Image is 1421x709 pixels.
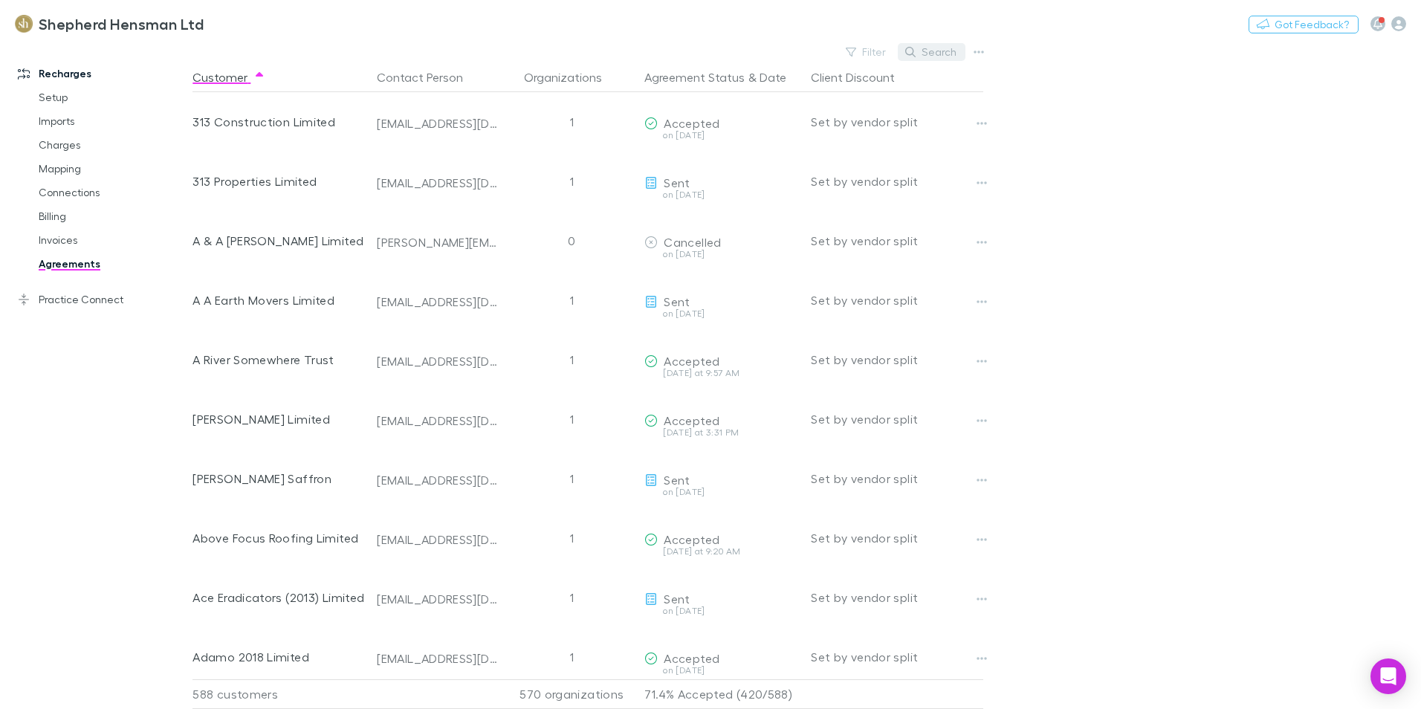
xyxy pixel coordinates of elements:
[192,330,365,389] div: A River Somewhere Trust
[811,389,983,449] div: Set by vendor split
[15,15,33,33] img: Shepherd Hensman Ltd's Logo
[39,15,204,33] h3: Shepherd Hensman Ltd
[505,627,638,687] div: 1
[644,369,799,378] div: [DATE] at 9:57 AM
[644,666,799,675] div: on [DATE]
[505,152,638,211] div: 1
[505,568,638,627] div: 1
[838,43,895,61] button: Filter
[644,428,799,437] div: [DATE] at 3:31 PM
[192,211,365,271] div: A & A [PERSON_NAME] Limited
[377,294,499,309] div: [EMAIL_ADDRESS][DOMAIN_NAME]
[811,568,983,627] div: Set by vendor split
[24,252,201,276] a: Agreements
[377,116,499,131] div: [EMAIL_ADDRESS][DOMAIN_NAME]
[192,508,365,568] div: Above Focus Roofing Limited
[3,288,201,311] a: Practice Connect
[192,449,365,508] div: [PERSON_NAME] Saffron
[1249,16,1359,33] button: Got Feedback?
[811,627,983,687] div: Set by vendor split
[644,62,799,92] div: &
[192,152,365,211] div: 313 Properties Limited
[3,62,201,85] a: Recharges
[192,92,365,152] div: 313 Construction Limited
[505,389,638,449] div: 1
[505,330,638,389] div: 1
[377,532,499,547] div: [EMAIL_ADDRESS][DOMAIN_NAME]
[505,211,638,271] div: 0
[524,62,620,92] button: Organizations
[505,679,638,709] div: 570 organizations
[644,488,799,496] div: on [DATE]
[24,85,201,109] a: Setup
[811,152,983,211] div: Set by vendor split
[505,271,638,330] div: 1
[644,606,799,615] div: on [DATE]
[192,389,365,449] div: [PERSON_NAME] Limited
[898,43,965,61] button: Search
[24,228,201,252] a: Invoices
[192,627,365,687] div: Adamo 2018 Limited
[505,449,638,508] div: 1
[24,109,201,133] a: Imports
[664,175,690,190] span: Sent
[192,62,265,92] button: Customer
[664,413,719,427] span: Accepted
[644,680,799,708] p: 71.4% Accepted (420/588)
[505,508,638,568] div: 1
[644,547,799,556] div: [DATE] at 9:20 AM
[24,181,201,204] a: Connections
[192,271,365,330] div: A A Earth Movers Limited
[811,92,983,152] div: Set by vendor split
[644,131,799,140] div: on [DATE]
[811,271,983,330] div: Set by vendor split
[24,133,201,157] a: Charges
[664,116,719,130] span: Accepted
[811,508,983,568] div: Set by vendor split
[377,592,499,606] div: [EMAIL_ADDRESS][DOMAIN_NAME]
[377,62,481,92] button: Contact Person
[664,354,719,368] span: Accepted
[811,330,983,389] div: Set by vendor split
[377,413,499,428] div: [EMAIL_ADDRESS][DOMAIN_NAME]
[664,651,719,665] span: Accepted
[505,92,638,152] div: 1
[24,204,201,228] a: Billing
[24,157,201,181] a: Mapping
[377,235,499,250] div: [PERSON_NAME][EMAIL_ADDRESS][DOMAIN_NAME]
[664,473,690,487] span: Sent
[664,592,690,606] span: Sent
[811,211,983,271] div: Set by vendor split
[192,568,365,627] div: Ace Eradicators (2013) Limited
[377,175,499,190] div: [EMAIL_ADDRESS][DOMAIN_NAME]
[664,294,690,308] span: Sent
[377,651,499,666] div: [EMAIL_ADDRESS][DOMAIN_NAME]
[811,449,983,508] div: Set by vendor split
[644,62,745,92] button: Agreement Status
[811,62,913,92] button: Client Discount
[6,6,213,42] a: Shepherd Hensman Ltd
[664,235,721,249] span: Cancelled
[192,679,371,709] div: 588 customers
[377,473,499,488] div: [EMAIL_ADDRESS][DOMAIN_NAME]
[644,309,799,318] div: on [DATE]
[377,354,499,369] div: [EMAIL_ADDRESS][DOMAIN_NAME]
[760,62,786,92] button: Date
[1370,658,1406,694] div: Open Intercom Messenger
[644,250,799,259] div: on [DATE]
[664,532,719,546] span: Accepted
[644,190,799,199] div: on [DATE]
